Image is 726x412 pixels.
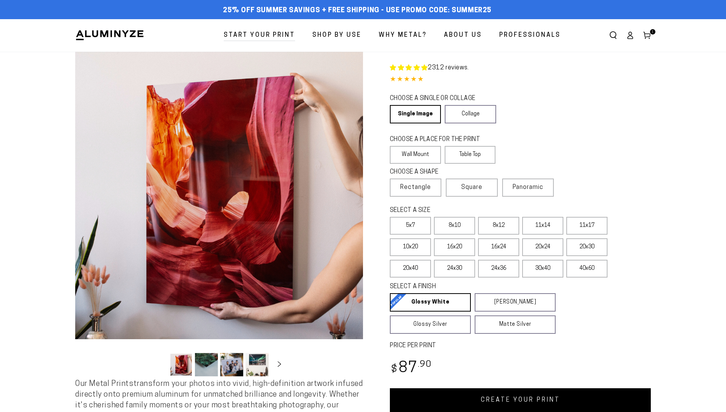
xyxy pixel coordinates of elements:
[445,105,496,123] a: Collage
[390,206,543,215] legend: SELECT A SIZE
[373,25,432,46] a: Why Metal?
[434,260,475,277] label: 24x30
[312,30,361,41] span: Shop By Use
[223,7,492,15] span: 25% off Summer Savings + Free Shipping - Use Promo Code: SUMMER25
[475,315,556,334] a: Matte Silver
[566,217,607,235] label: 11x17
[522,260,563,277] label: 30x40
[444,30,482,41] span: About Us
[390,238,431,256] label: 10x20
[307,25,367,46] a: Shop By Use
[390,260,431,277] label: 20x40
[605,27,622,44] summary: Search our site
[513,184,543,190] span: Panoramic
[390,293,471,312] a: Glossy White
[475,293,556,312] a: [PERSON_NAME]
[438,25,488,46] a: About Us
[390,74,651,85] div: 4.85 out of 5.0 stars
[390,217,431,235] label: 5x7
[75,52,363,379] media-gallery: Gallery Viewer
[390,282,537,291] legend: SELECT A FINISH
[379,30,427,41] span: Why Metal?
[195,353,218,376] button: Load image 2 in gallery view
[390,341,651,350] label: PRICE PER PRINT
[566,238,607,256] label: 20x30
[224,30,295,41] span: Start Your Print
[566,260,607,277] label: 40x60
[461,183,482,192] span: Square
[418,360,432,369] sup: .90
[390,135,488,144] legend: CHOOSE A PLACE FOR THE PRINT
[478,217,519,235] label: 8x12
[499,30,561,41] span: Professionals
[434,238,475,256] label: 16x20
[170,353,193,376] button: Load image 1 in gallery view
[75,30,144,41] img: Aluminyze
[478,260,519,277] label: 24x36
[390,388,651,412] a: CREATE YOUR PRINT
[493,25,566,46] a: Professionals
[390,315,471,334] a: Glossy Silver
[478,238,519,256] label: 16x24
[434,217,475,235] label: 8x10
[400,183,431,192] span: Rectangle
[150,356,167,373] button: Slide left
[445,146,496,164] label: Table Top
[390,361,432,376] bdi: 87
[390,105,441,123] a: Single Image
[246,353,269,376] button: Load image 4 in gallery view
[522,217,563,235] label: 11x14
[522,238,563,256] label: 20x24
[220,353,243,376] button: Load image 3 in gallery view
[271,356,288,373] button: Slide right
[652,29,654,34] span: 1
[218,25,301,46] a: Start Your Print
[390,94,489,103] legend: CHOOSE A SINGLE OR COLLAGE
[391,364,398,375] span: $
[390,146,441,164] label: Wall Mount
[390,168,490,177] legend: CHOOSE A SHAPE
